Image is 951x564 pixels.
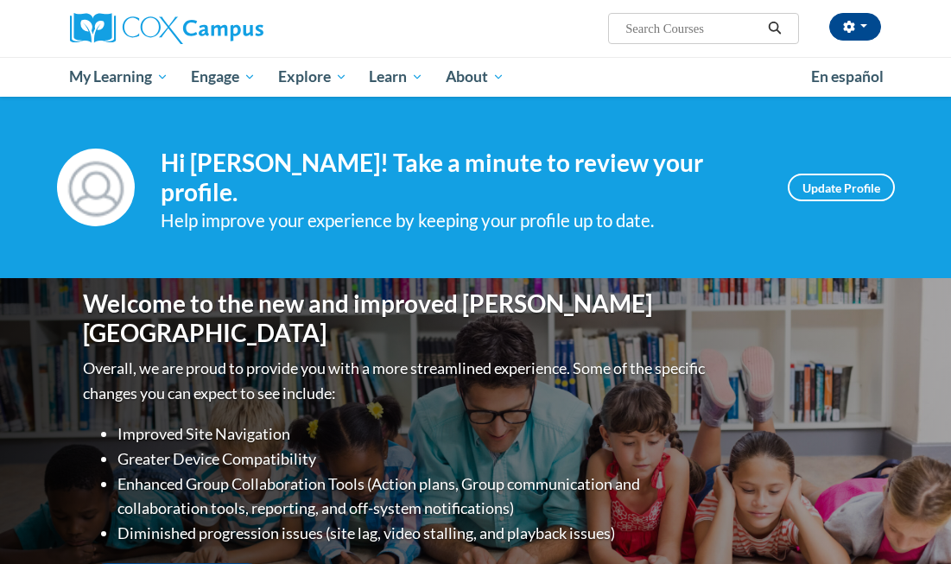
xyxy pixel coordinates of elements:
a: About [434,57,516,97]
img: Cox Campus [70,13,263,44]
a: Update Profile [788,174,895,201]
a: My Learning [59,57,181,97]
iframe: Button to launch messaging window [882,495,937,550]
span: Engage [191,67,256,87]
img: Profile Image [57,149,135,226]
a: Cox Campus [70,13,323,44]
li: Improved Site Navigation [117,421,709,447]
h4: Hi [PERSON_NAME]! Take a minute to review your profile. [161,149,762,206]
h1: Welcome to the new and improved [PERSON_NAME][GEOGRAPHIC_DATA] [83,289,709,347]
a: En español [800,59,895,95]
button: Search [762,18,788,39]
li: Greater Device Compatibility [117,447,709,472]
span: My Learning [69,67,168,87]
p: Overall, we are proud to provide you with a more streamlined experience. Some of the specific cha... [83,356,709,406]
a: Explore [267,57,358,97]
div: Main menu [57,57,895,97]
span: Explore [278,67,347,87]
span: En español [811,67,884,86]
li: Enhanced Group Collaboration Tools (Action plans, Group communication and collaboration tools, re... [117,472,709,522]
div: Help improve your experience by keeping your profile up to date. [161,206,762,235]
span: Learn [369,67,423,87]
a: Learn [358,57,434,97]
button: Account Settings [829,13,881,41]
a: Engage [180,57,267,97]
span: About [446,67,504,87]
input: Search Courses [624,18,762,39]
li: Diminished progression issues (site lag, video stalling, and playback issues) [117,521,709,546]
